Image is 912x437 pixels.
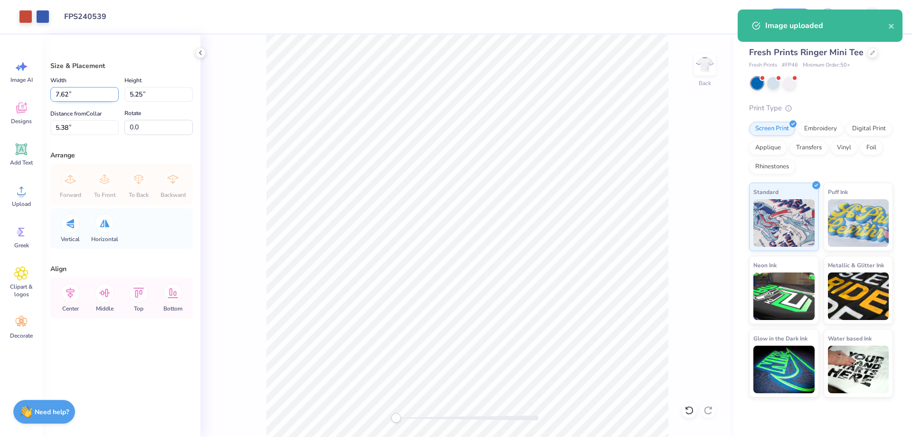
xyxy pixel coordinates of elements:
[848,7,886,26] a: MI
[828,333,872,343] span: Water based Ink
[798,122,843,136] div: Embroidery
[753,260,777,270] span: Neon Ink
[753,187,779,197] span: Standard
[10,159,33,166] span: Add Text
[124,75,142,86] label: Height
[749,103,893,114] div: Print Type
[828,260,884,270] span: Metallic & Glitter Ink
[753,333,807,343] span: Glow in the Dark Ink
[782,61,798,69] span: # FP46
[753,346,815,393] img: Glow in the Dark Ink
[62,305,79,312] span: Center
[391,413,401,423] div: Accessibility label
[888,20,895,31] button: close
[163,305,182,312] span: Bottom
[828,199,889,247] img: Puff Ink
[50,150,193,160] div: Arrange
[50,61,193,71] div: Size & Placement
[863,7,882,26] img: Mark Isaac
[57,7,126,26] input: Untitled Design
[11,117,32,125] span: Designs
[91,235,118,243] span: Horizontal
[860,141,883,155] div: Foil
[749,47,864,58] span: Fresh Prints Ringer Mini Tee
[699,79,711,87] div: Back
[749,61,777,69] span: Fresh Prints
[6,283,37,298] span: Clipart & logos
[12,200,31,208] span: Upload
[134,305,143,312] span: Top
[828,272,889,320] img: Metallic & Glitter Ink
[828,346,889,393] img: Water based Ink
[749,141,787,155] div: Applique
[753,199,815,247] img: Standard
[828,187,848,197] span: Puff Ink
[753,272,815,320] img: Neon Ink
[124,107,141,119] label: Rotate
[10,76,33,84] span: Image AI
[695,55,714,74] img: Back
[96,305,114,312] span: Middle
[846,122,892,136] div: Digital Print
[50,75,66,86] label: Width
[831,141,857,155] div: Vinyl
[749,122,795,136] div: Screen Print
[61,235,80,243] span: Vertical
[50,108,102,119] label: Distance from Collar
[749,160,795,174] div: Rhinestones
[14,242,29,249] span: Greek
[10,332,33,340] span: Decorate
[803,61,850,69] span: Minimum Order: 50 +
[50,264,193,274] div: Align
[790,141,828,155] div: Transfers
[35,408,69,417] strong: Need help?
[765,20,888,31] div: Image uploaded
